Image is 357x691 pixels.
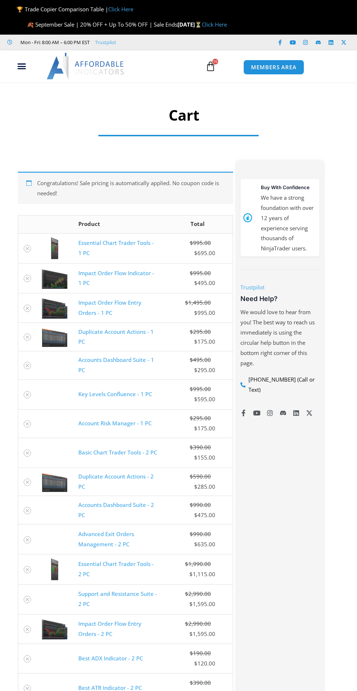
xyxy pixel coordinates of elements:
[247,375,319,395] span: [PHONE_NUMBER] (Call or Text)
[24,275,31,282] a: Remove Impact Order Flow Indicator - 1 PC from cart
[24,449,31,457] a: Remove Basic Chart Trader Tools - 2 PC from cart
[78,356,154,374] a: Accounts Dashboard Suite - 1 PC
[190,444,193,451] span: $
[185,620,188,627] span: $
[24,536,31,543] a: Remove Advanced Exit Orders Management - 2 PC from cart
[240,284,264,291] a: Trustpilot
[78,560,154,578] a: Essential Chart Trader Tools - 2 PC
[42,472,67,492] img: Screenshot 2024-08-26 15414455555 | Affordable Indicators – NinjaTrader
[42,588,67,610] img: Support and Resistance Suite 1 | Affordable Indicators – NinjaTrader
[240,308,315,366] span: We would love to hear from you! The best way to reach us immediately is using the circular help b...
[194,660,215,667] bdi: 120.00
[185,560,211,567] bdi: 1,990.00
[194,395,215,403] bdi: 595.00
[24,507,31,514] a: Remove Accounts Dashboard Suite - 2 PC from cart
[194,366,197,374] span: $
[194,338,197,345] span: $
[194,511,215,519] bdi: 475.00
[18,172,233,204] div: Congratulations! Sale pricing is automatically applied. No coupon code is needed!
[240,294,319,303] h3: Need Help?
[212,59,218,65] span: 16
[185,590,188,597] span: $
[78,655,143,662] a: Best ADX Indicator - 2 PC
[194,425,197,432] span: $
[194,511,197,519] span: $
[108,5,133,13] a: Click Here
[78,419,152,427] a: Account Risk Manager - 1 PC
[194,309,215,316] bdi: 995.00
[42,355,67,375] img: Screenshot 2024-08-26 155710eeeee | Affordable Indicators – NinjaTrader
[78,390,152,398] a: Key Levels Confluence - 1 PC
[24,245,31,252] a: Remove Essential Chart Trader Tools - 1 PC from cart
[78,328,154,345] a: Duplicate Account Actions - 1 PC
[194,395,197,403] span: $
[251,65,297,70] span: MEMBERS AREA
[261,193,317,254] p: We have a strong foundation with over 12 years of experience serving thousands of NinjaTrader users.
[190,328,211,335] bdi: 295.00
[190,239,193,246] span: $
[24,479,31,486] a: Remove Duplicate Account Actions - 2 PC from cart
[78,590,157,608] a: Support and Resistance Suite - 2 PC
[190,269,211,277] bdi: 995.00
[190,414,193,422] span: $
[24,655,31,663] a: Remove Best ADX Indicator - 2 PC from cart
[24,566,31,573] a: Remove Essential Chart Trader Tools - 2 PC from cart
[202,21,227,28] a: Click Here
[177,21,202,28] strong: [DATE]
[190,649,211,657] bdi: 190.00
[95,38,116,47] a: Trustpilot
[19,38,90,47] span: Mon - Fri: 8:00 AM – 6:00 PM EST
[190,473,211,480] bdi: 590.00
[190,239,211,246] bdi: 995.00
[42,297,67,319] img: of4 | Affordable Indicators – NinjaTrader
[78,473,154,490] a: Duplicate Account Actions - 2 PC
[42,413,67,434] img: Screenshot 2024-08-26 15462845454 | Affordable Indicators – NinjaTrader
[185,590,211,597] bdi: 2,990.00
[194,279,215,286] bdi: 495.00
[190,385,211,393] bdi: 995.00
[102,105,266,125] h1: Cart
[194,540,197,548] span: $
[42,648,67,669] img: BestADX | Affordable Indicators – NinjaTrader
[27,21,177,28] span: 🍂 September Sale | 20% OFF + Up To 50% OFF | Sale Ends
[78,299,141,316] a: Impact Order Flow Entry Orders - 1 PC
[195,21,202,28] span: ⏳
[78,501,154,519] a: Accounts Dashboard Suite - 2 PC
[194,454,197,461] span: $
[190,385,193,393] span: $
[189,630,215,637] bdi: 1,595.00
[16,5,133,13] span: 🏆 Trade Copier Comparison Table |
[190,679,211,686] bdi: 390.00
[163,215,232,233] th: Total
[42,237,67,259] img: Essential Chart Trader Tools | Affordable Indicators – NinjaTrader
[189,600,215,608] bdi: 1,595.00
[24,391,31,398] a: Remove Key Levels Confluence - 1 PC from cart
[24,333,31,341] a: Remove Duplicate Account Actions - 1 PC from cart
[42,442,67,464] img: BasicTools | Affordable Indicators – NinjaTrader
[190,530,211,538] bdi: 990.00
[42,500,67,520] img: Screenshot 2024-08-26 155710eeeee | Affordable Indicators – NinjaTrader
[189,630,193,637] span: $
[190,356,211,363] bdi: 495.00
[194,540,215,548] bdi: 635.00
[78,620,141,637] a: Impact Order Flow Entry Orders - 2 PC
[194,454,215,461] bdi: 155.00
[194,425,215,432] bdi: 175.00
[42,327,67,347] img: Screenshot 2024-08-26 15414455555 | Affordable Indicators – NinjaTrader
[194,483,197,490] span: $
[42,383,67,405] img: Key Levels 1 | Affordable Indicators – NinjaTrader
[189,570,193,578] span: $
[190,444,211,451] bdi: 390.00
[78,239,154,257] a: Essential Chart Trader Tools - 1 PC
[24,362,31,369] a: Remove Accounts Dashboard Suite - 1 PC from cart
[42,618,67,640] img: of4 | Affordable Indicators – NinjaTrader
[42,528,67,550] img: AdvancedStopLossMgmt | Affordable Indicators – NinjaTrader
[189,570,215,578] bdi: 1,115.00
[243,213,252,222] img: mark thumbs good 43913 | Affordable Indicators – NinjaTrader
[185,299,211,306] bdi: 1,495.00
[190,501,193,508] span: $
[24,420,31,428] a: Remove Account Risk Manager - 1 PC from cart
[185,560,188,567] span: $
[185,620,211,627] bdi: 2,990.00
[194,366,215,374] bdi: 295.00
